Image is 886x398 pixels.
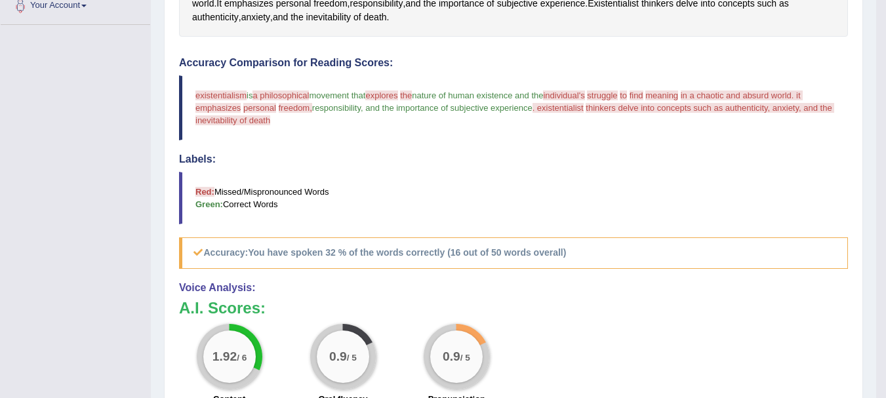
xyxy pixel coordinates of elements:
h5: Accuracy: [179,237,848,268]
small: / 5 [347,353,357,363]
b: Green: [195,199,223,209]
span: nature of human existence and the [412,90,543,100]
b: Red: [195,187,214,197]
big: 0.9 [329,349,347,363]
span: responsibility [312,103,361,113]
span: explores [365,90,397,100]
span: existentialism [195,90,247,100]
span: , [361,103,363,113]
span: is [247,90,252,100]
span: movement that [309,90,365,100]
h4: Labels: [179,153,848,165]
span: . existentialist [533,103,584,113]
span: Click to see word definition [291,10,303,24]
span: meaning [645,90,678,100]
span: Click to see word definition [364,10,387,24]
span: Click to see word definition [273,10,288,24]
span: a philosophical [252,90,309,100]
b: You have spoken 32 % of the words correctly (16 out of 50 words overall) [248,247,566,258]
b: A.I. Scores: [179,299,266,317]
h4: Voice Analysis: [179,282,848,294]
small: / 5 [460,353,470,363]
blockquote: Missed/Mispronounced Words Correct Words [179,172,848,224]
big: 1.92 [212,349,236,363]
h4: Accuracy Comparison for Reading Scores: [179,57,848,69]
span: Click to see word definition [306,10,351,24]
span: Click to see word definition [192,10,239,24]
span: to [620,90,627,100]
span: freedom, [279,103,312,113]
span: personal [243,103,276,113]
span: Click to see word definition [353,10,361,24]
span: individual's [543,90,584,100]
big: 0.9 [443,349,460,363]
span: the [400,90,412,100]
small: / 6 [237,353,247,363]
span: struggle [587,90,617,100]
span: Click to see word definition [241,10,270,24]
span: find [630,90,643,100]
span: and the importance of subjective experience [365,103,532,113]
